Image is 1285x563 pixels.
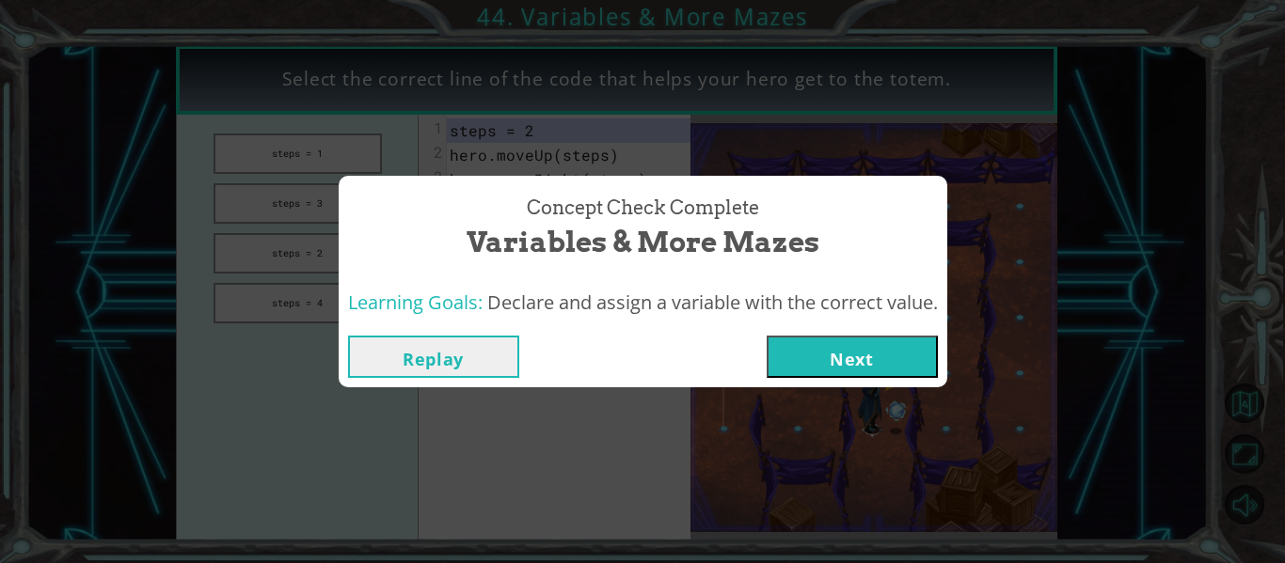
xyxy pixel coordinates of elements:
[348,336,519,378] button: Replay
[767,336,938,378] button: Next
[527,195,759,222] span: Concept Check Complete
[487,289,938,315] span: Declare and assign a variable with the correct value.
[348,289,483,315] span: Learning Goals:
[467,222,819,262] span: Variables & More Mazes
